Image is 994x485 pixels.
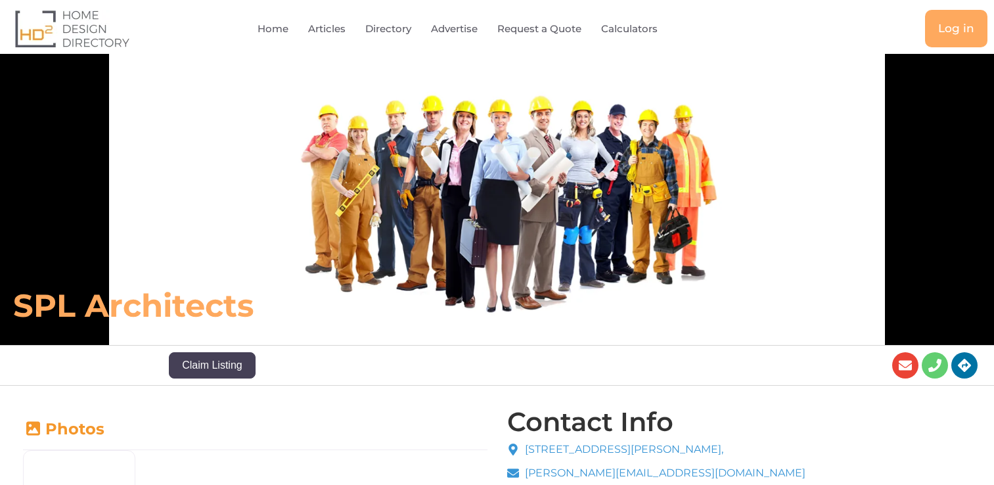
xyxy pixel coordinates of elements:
[365,14,411,44] a: Directory
[522,465,805,481] span: [PERSON_NAME][EMAIL_ADDRESS][DOMAIN_NAME]
[23,419,104,438] a: Photos
[507,409,673,435] h4: Contact Info
[522,442,723,457] span: [STREET_ADDRESS][PERSON_NAME],
[431,14,478,44] a: Advertise
[601,14,658,44] a: Calculators
[497,14,581,44] a: Request a Quote
[308,14,346,44] a: Articles
[938,23,974,34] span: Log in
[13,286,689,325] h6: SPL Architects
[169,352,256,379] button: Claim Listing
[507,465,806,481] a: [PERSON_NAME][EMAIL_ADDRESS][DOMAIN_NAME]
[203,14,742,44] nav: Menu
[925,10,987,47] a: Log in
[258,14,288,44] a: Home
